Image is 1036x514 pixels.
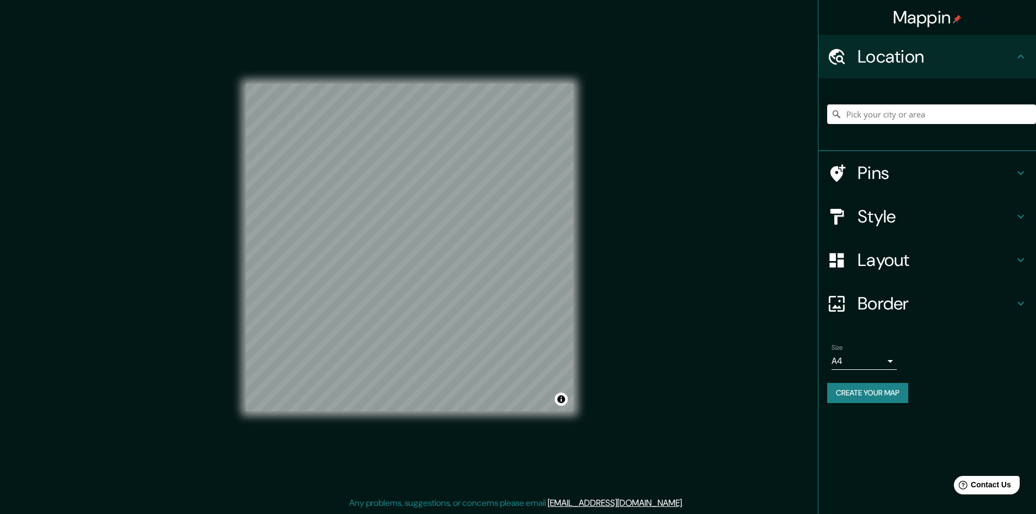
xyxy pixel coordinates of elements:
[349,497,684,510] p: Any problems, suggestions, or concerns please email .
[827,104,1036,124] input: Pick your city or area
[953,15,961,23] img: pin-icon.png
[832,352,897,370] div: A4
[818,35,1036,78] div: Location
[832,343,843,352] label: Size
[858,249,1014,271] h4: Layout
[939,472,1024,502] iframe: Help widget launcher
[818,195,1036,238] div: Style
[858,206,1014,227] h4: Style
[893,7,962,28] h4: Mappin
[818,238,1036,282] div: Layout
[246,84,573,411] canvas: Map
[555,393,568,406] button: Toggle attribution
[818,282,1036,325] div: Border
[818,151,1036,195] div: Pins
[858,162,1014,184] h4: Pins
[548,497,682,509] a: [EMAIL_ADDRESS][DOMAIN_NAME]
[858,46,1014,67] h4: Location
[685,497,687,510] div: .
[858,293,1014,314] h4: Border
[684,497,685,510] div: .
[827,383,908,403] button: Create your map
